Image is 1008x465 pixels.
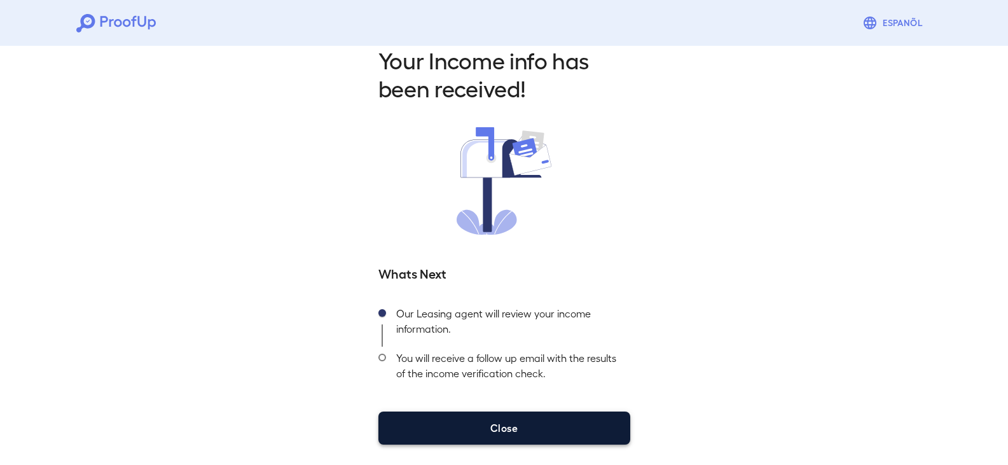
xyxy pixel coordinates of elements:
h2: Your Income info has been received! [378,46,630,102]
button: Close [378,412,630,445]
div: You will receive a follow up email with the results of the income verification check. [386,347,630,391]
div: Our Leasing agent will review your income information. [386,302,630,347]
button: Espanõl [857,10,932,36]
h5: Whats Next [378,264,630,282]
img: received.svg [457,127,552,235]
